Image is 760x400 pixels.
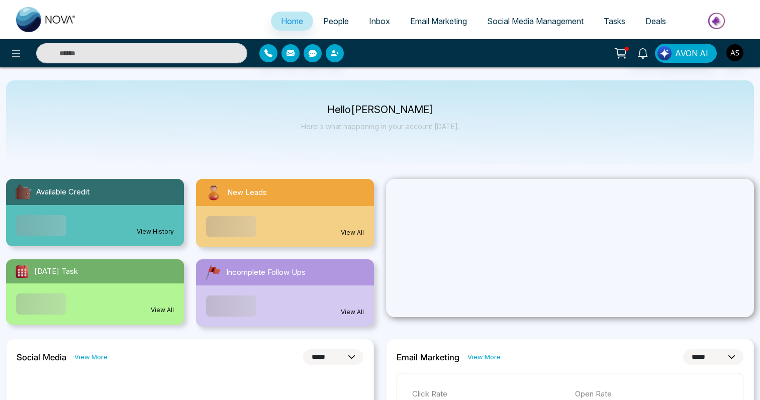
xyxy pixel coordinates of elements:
a: Home [271,12,313,31]
img: Lead Flow [657,46,672,60]
span: AVON AI [675,47,708,59]
a: View More [467,352,501,362]
a: Inbox [359,12,400,31]
span: Tasks [604,16,625,26]
a: People [313,12,359,31]
span: Home [281,16,303,26]
img: Nova CRM Logo [16,7,76,32]
img: User Avatar [726,44,743,61]
span: Incomplete Follow Ups [226,267,306,278]
span: Deals [645,16,666,26]
span: People [323,16,349,26]
span: [DATE] Task [34,266,78,277]
a: View All [151,306,174,315]
span: Social Media Management [487,16,584,26]
a: View All [341,308,364,317]
p: Hello [PERSON_NAME] [301,106,459,114]
button: AVON AI [655,44,717,63]
img: availableCredit.svg [14,183,32,201]
a: Incomplete Follow UpsView All [190,259,380,327]
a: Tasks [594,12,635,31]
a: Social Media Management [477,12,594,31]
span: Inbox [369,16,390,26]
p: Open Rate [575,388,728,400]
img: newLeads.svg [204,183,223,202]
a: View All [341,228,364,237]
img: Market-place.gif [681,10,754,32]
img: followUps.svg [204,263,222,281]
img: todayTask.svg [14,263,30,279]
p: Click Rate [412,388,565,400]
a: Email Marketing [400,12,477,31]
span: New Leads [227,187,267,198]
h2: Social Media [17,352,66,362]
a: Deals [635,12,676,31]
span: Available Credit [36,186,89,198]
a: View History [137,227,174,236]
a: View More [74,352,108,362]
p: Here's what happening in your account [DATE]. [301,122,459,131]
span: Email Marketing [410,16,467,26]
h2: Email Marketing [397,352,459,362]
a: New LeadsView All [190,179,380,247]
